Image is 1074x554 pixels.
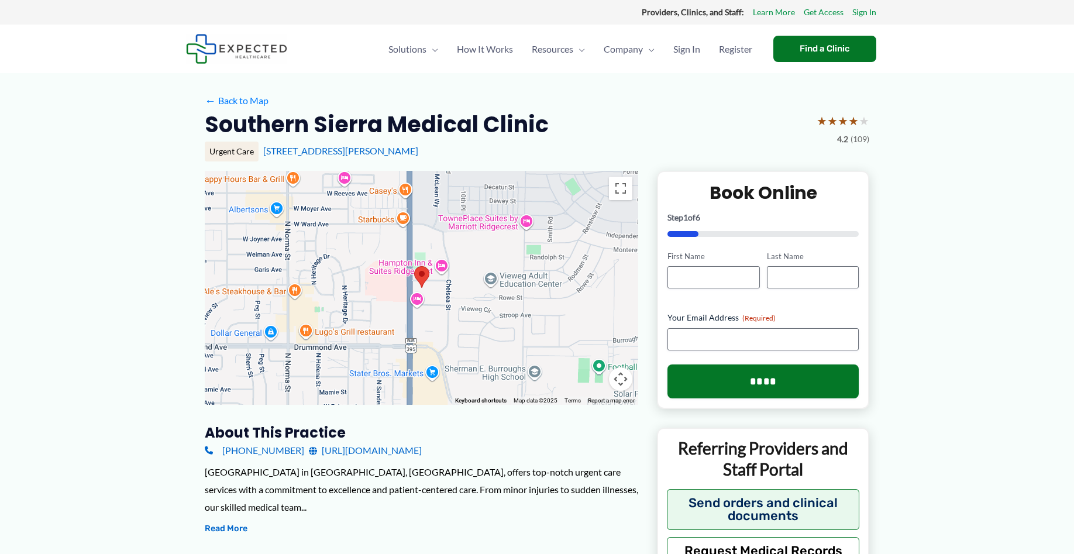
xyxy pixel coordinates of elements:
span: Menu Toggle [643,29,655,70]
span: Menu Toggle [573,29,585,70]
nav: Primary Site Navigation [379,29,762,70]
span: Menu Toggle [426,29,438,70]
span: (Required) [742,314,776,322]
span: Map data ©2025 [514,397,557,404]
span: How It Works [457,29,513,70]
div: Urgent Care [205,142,259,161]
a: SolutionsMenu Toggle [379,29,447,70]
button: Send orders and clinical documents [667,489,859,530]
span: Sign In [673,29,700,70]
span: ★ [838,110,848,132]
span: Company [604,29,643,70]
a: Learn More [753,5,795,20]
img: Google [208,390,246,405]
h2: Book Online [667,181,859,204]
a: [STREET_ADDRESS][PERSON_NAME] [263,145,418,156]
h2: Southern Sierra Medical Clinic [205,110,549,139]
button: Keyboard shortcuts [455,397,507,405]
a: CompanyMenu Toggle [594,29,664,70]
a: Register [710,29,762,70]
h3: About this practice [205,424,638,442]
a: Sign In [664,29,710,70]
a: ←Back to Map [205,92,268,109]
span: Solutions [388,29,426,70]
button: Map camera controls [609,367,632,391]
div: [GEOGRAPHIC_DATA] in [GEOGRAPHIC_DATA], [GEOGRAPHIC_DATA], offers top-notch urgent care services ... [205,463,638,515]
button: Read More [205,522,247,536]
a: Sign In [852,5,876,20]
a: ResourcesMenu Toggle [522,29,594,70]
label: First Name [667,251,759,262]
label: Last Name [767,251,859,262]
p: Step of [667,214,859,222]
p: Referring Providers and Staff Portal [667,438,859,480]
a: Find a Clinic [773,36,876,62]
span: ← [205,95,216,106]
a: [PHONE_NUMBER] [205,442,304,459]
a: [URL][DOMAIN_NAME] [309,442,422,459]
span: 6 [696,212,700,222]
span: 1 [683,212,688,222]
span: ★ [848,110,859,132]
a: Open this area in Google Maps (opens a new window) [208,390,246,405]
span: Resources [532,29,573,70]
span: ★ [827,110,838,132]
a: Report a map error [588,397,635,404]
a: Terms (opens in new tab) [564,397,581,404]
strong: Providers, Clinics, and Staff: [642,7,744,17]
span: 4.2 [837,132,848,147]
span: ★ [817,110,827,132]
span: Register [719,29,752,70]
img: Expected Healthcare Logo - side, dark font, small [186,34,287,64]
a: Get Access [804,5,844,20]
a: How It Works [447,29,522,70]
span: ★ [859,110,869,132]
button: Toggle fullscreen view [609,177,632,200]
span: (109) [851,132,869,147]
label: Your Email Address [667,312,859,324]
